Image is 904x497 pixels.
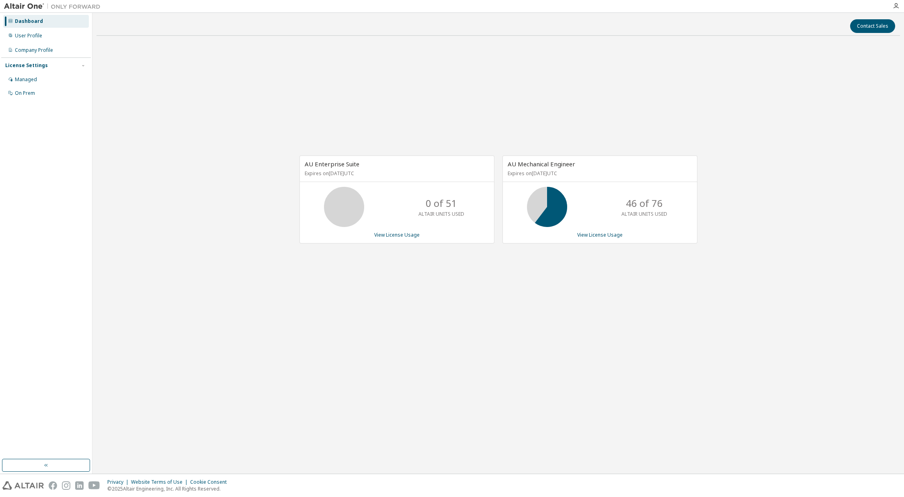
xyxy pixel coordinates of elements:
[5,62,48,69] div: License Settings
[15,76,37,83] div: Managed
[49,481,57,490] img: facebook.svg
[621,211,667,217] p: ALTAIR UNITS USED
[305,160,359,168] span: AU Enterprise Suite
[15,33,42,39] div: User Profile
[305,170,487,177] p: Expires on [DATE] UTC
[418,211,464,217] p: ALTAIR UNITS USED
[508,170,690,177] p: Expires on [DATE] UTC
[15,18,43,25] div: Dashboard
[62,481,70,490] img: instagram.svg
[426,196,457,210] p: 0 of 51
[850,19,895,33] button: Contact Sales
[88,481,100,490] img: youtube.svg
[15,47,53,53] div: Company Profile
[75,481,84,490] img: linkedin.svg
[577,231,623,238] a: View License Usage
[107,485,232,492] p: © 2025 Altair Engineering, Inc. All Rights Reserved.
[15,90,35,96] div: On Prem
[626,196,663,210] p: 46 of 76
[4,2,105,10] img: Altair One
[2,481,44,490] img: altair_logo.svg
[131,479,190,485] div: Website Terms of Use
[107,479,131,485] div: Privacy
[190,479,232,485] div: Cookie Consent
[508,160,575,168] span: AU Mechanical Engineer
[374,231,420,238] a: View License Usage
